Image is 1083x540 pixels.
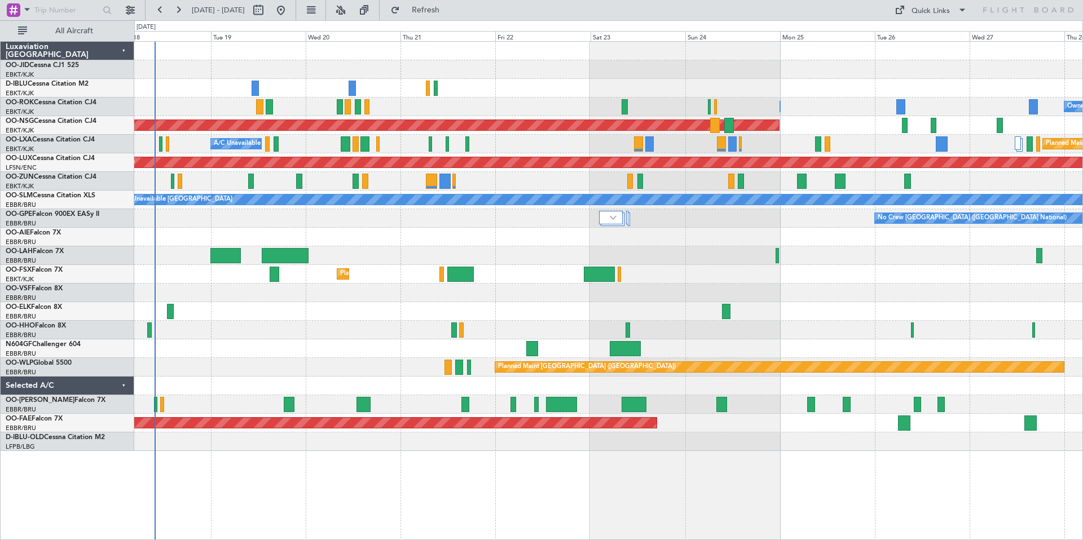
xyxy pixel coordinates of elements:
[889,1,972,19] button: Quick Links
[402,6,450,14] span: Refresh
[6,285,63,292] a: OO-VSFFalcon 8X
[119,191,232,208] div: A/C Unavailable [GEOGRAPHIC_DATA]
[137,23,156,32] div: [DATE]
[6,89,34,98] a: EBKT/KJK
[6,126,34,135] a: EBKT/KJK
[6,405,36,414] a: EBBR/BRU
[6,341,32,348] span: N604GF
[6,285,32,292] span: OO-VSF
[6,360,72,366] a: OO-WLPGlobal 5500
[875,31,970,41] div: Tue 26
[780,31,875,41] div: Mon 25
[6,256,36,265] a: EBBR/BRU
[498,358,676,375] div: Planned Maint [GEOGRAPHIC_DATA] ([GEOGRAPHIC_DATA])
[6,322,66,329] a: OO-HHOFalcon 8X
[610,215,617,220] img: arrow-gray.svg
[6,442,35,451] a: LFPB/LBG
[6,294,36,302] a: EBBR/BRU
[306,31,400,41] div: Wed 20
[495,31,590,41] div: Fri 22
[6,211,32,218] span: OO-GPE
[6,349,36,358] a: EBBR/BRU
[6,136,32,143] span: OO-LXA
[6,229,61,236] a: OO-AIEFalcon 7X
[6,182,34,191] a: EBKT/KJK
[6,238,36,246] a: EBBR/BRU
[192,5,245,15] span: [DATE] - [DATE]
[116,31,211,41] div: Mon 18
[6,192,95,199] a: OO-SLMCessna Citation XLS
[6,304,31,311] span: OO-ELK
[6,118,96,125] a: OO-NSGCessna Citation CJ4
[6,219,36,228] a: EBBR/BRU
[6,108,34,116] a: EBKT/KJK
[340,265,472,282] div: Planned Maint Kortrijk-[GEOGRAPHIC_DATA]
[6,99,34,106] span: OO-ROK
[6,62,79,69] a: OO-JIDCessna CJ1 525
[6,155,95,162] a: OO-LUXCessna Citation CJ4
[6,229,30,236] span: OO-AIE
[6,267,63,273] a: OO-FSXFalcon 7X
[6,70,34,79] a: EBKT/KJK
[6,434,44,441] span: D-IBLU-OLD
[6,174,34,180] span: OO-ZUN
[878,210,1067,227] div: No Crew [GEOGRAPHIC_DATA] ([GEOGRAPHIC_DATA] National)
[6,304,62,311] a: OO-ELKFalcon 8X
[6,192,33,199] span: OO-SLM
[6,415,32,422] span: OO-FAE
[6,397,105,404] a: OO-[PERSON_NAME]Falcon 7X
[6,136,95,143] a: OO-LXACessna Citation CJ4
[6,211,99,218] a: OO-GPEFalcon 900EX EASy II
[6,368,36,377] a: EBBR/BRU
[6,118,34,125] span: OO-NSG
[6,331,36,339] a: EBBR/BRU
[6,267,32,273] span: OO-FSX
[29,27,119,35] span: All Aircraft
[6,81,28,87] span: D-IBLU
[6,415,63,422] a: OO-FAEFalcon 7X
[6,360,33,366] span: OO-WLP
[6,145,34,153] a: EBKT/KJK
[912,6,950,17] div: Quick Links
[34,2,99,19] input: Trip Number
[214,135,424,152] div: A/C Unavailable [GEOGRAPHIC_DATA] ([GEOGRAPHIC_DATA] National)
[6,322,35,329] span: OO-HHO
[6,397,74,404] span: OO-[PERSON_NAME]
[12,22,122,40] button: All Aircraft
[970,31,1064,41] div: Wed 27
[6,62,29,69] span: OO-JID
[6,434,105,441] a: D-IBLU-OLDCessna Citation M2
[6,312,36,321] a: EBBR/BRU
[6,275,34,284] a: EBKT/KJK
[400,31,495,41] div: Thu 21
[385,1,453,19] button: Refresh
[6,341,81,348] a: N604GFChallenger 604
[685,31,780,41] div: Sun 24
[6,424,36,432] a: EBBR/BRU
[6,174,96,180] a: OO-ZUNCessna Citation CJ4
[6,81,89,87] a: D-IBLUCessna Citation M2
[6,248,64,255] a: OO-LAHFalcon 7X
[6,163,37,172] a: LFSN/ENC
[6,155,32,162] span: OO-LUX
[6,99,96,106] a: OO-ROKCessna Citation CJ4
[591,31,685,41] div: Sat 23
[6,201,36,209] a: EBBR/BRU
[211,31,306,41] div: Tue 19
[6,248,33,255] span: OO-LAH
